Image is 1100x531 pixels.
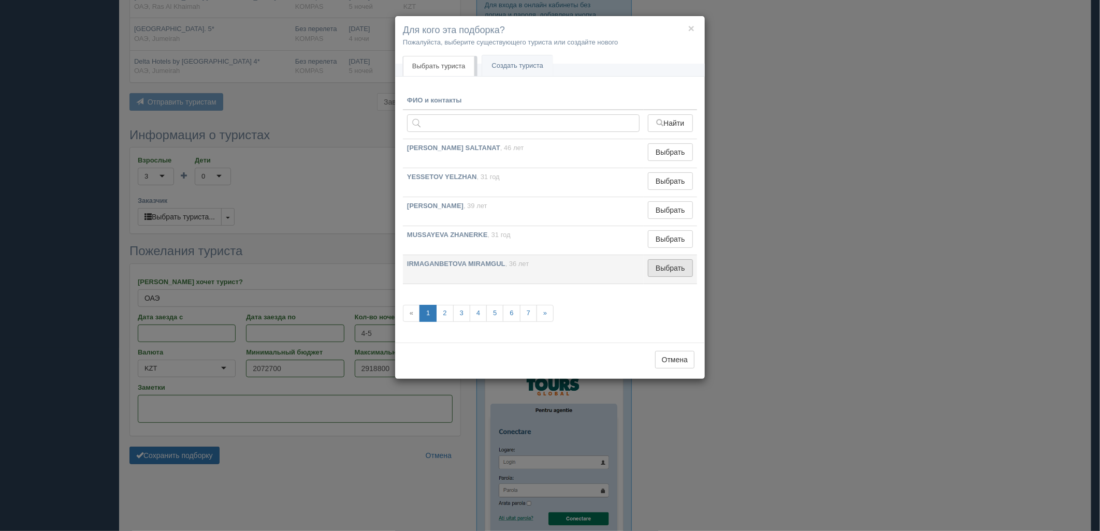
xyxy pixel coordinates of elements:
[403,92,644,110] th: ФИО и контакты
[419,305,437,322] a: 1
[648,143,693,161] button: Выбрать
[407,260,505,268] b: IRMAGANBETOVA MIRAMGUL
[407,173,477,181] b: YESSETOV YELZHAN
[403,24,697,37] h4: Для кого эта подборка?
[464,202,487,210] span: , 39 лет
[482,55,553,77] a: Создать туриста
[477,173,500,181] span: , 31 год
[503,305,520,322] a: 6
[488,231,511,239] span: , 31 год
[537,305,554,322] a: »
[648,259,693,277] button: Выбрать
[403,37,697,47] p: Пожалуйста, выберите существующего туриста или создайте нового
[403,56,474,77] a: Выбрать туриста
[505,260,529,268] span: , 36 лет
[407,144,500,152] b: [PERSON_NAME] SALTANAT
[648,230,693,248] button: Выбрать
[520,305,537,322] a: 7
[655,351,694,368] button: Отмена
[688,23,694,34] button: ×
[407,114,640,132] input: Поиск по ФИО, паспорту или контактам
[403,305,420,322] span: «
[648,201,693,219] button: Выбрать
[648,114,693,132] button: Найти
[470,305,487,322] a: 4
[486,305,503,322] a: 5
[500,144,524,152] span: , 46 лет
[436,305,453,322] a: 2
[407,202,464,210] b: [PERSON_NAME]
[648,172,693,190] button: Выбрать
[453,305,470,322] a: 3
[407,231,488,239] b: MUSSAYEVA ZHANERKE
